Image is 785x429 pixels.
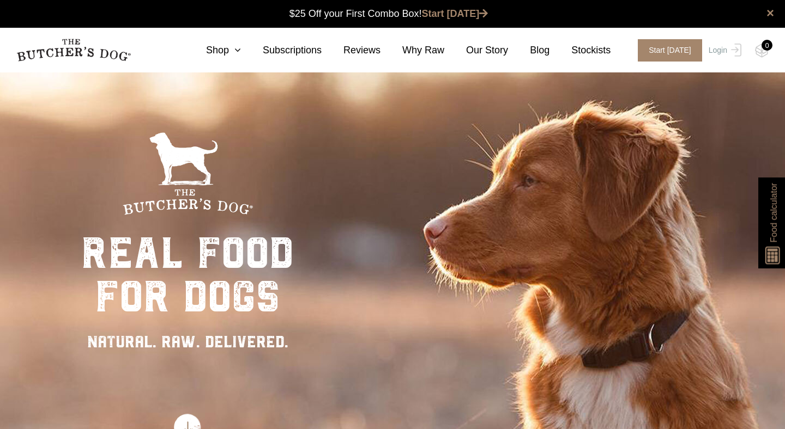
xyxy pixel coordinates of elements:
[444,43,508,58] a: Our Story
[706,39,741,62] a: Login
[508,43,549,58] a: Blog
[381,43,444,58] a: Why Raw
[755,44,769,58] img: TBD_Cart-Empty.png
[767,183,780,242] span: Food calculator
[241,43,322,58] a: Subscriptions
[638,39,702,62] span: Start [DATE]
[184,43,241,58] a: Shop
[322,43,381,58] a: Reviews
[766,7,774,20] a: close
[81,329,294,354] div: NATURAL. RAW. DELIVERED.
[81,231,294,318] div: real food for dogs
[627,39,706,62] a: Start [DATE]
[549,43,611,58] a: Stockists
[422,8,488,19] a: Start [DATE]
[762,40,772,51] div: 0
